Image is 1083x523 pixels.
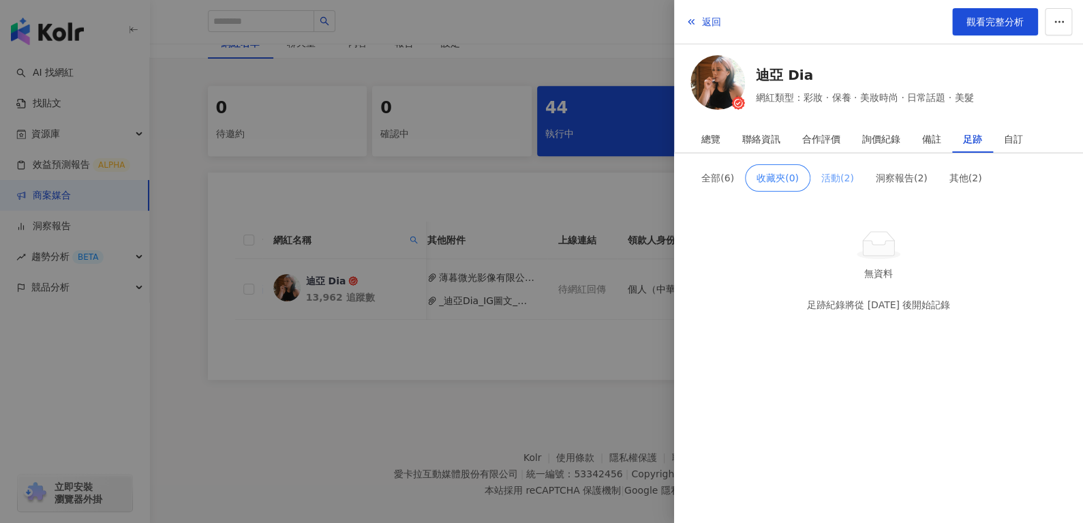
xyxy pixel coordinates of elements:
[690,55,745,115] a: KOL Avatar
[701,125,720,153] div: 總覽
[742,125,780,153] div: 聯絡資訊
[757,173,799,183] span: 收藏夾 ( 0 )
[810,164,865,192] button: 活動(2)
[963,125,982,153] div: 足跡
[756,65,973,85] a: 迪亞 Dia
[952,8,1038,35] a: 觀看完整分析
[696,297,1061,312] div: 足跡紀錄將從 [DATE] 後開始記錄
[862,125,900,153] div: 詢價紀錄
[938,164,992,192] button: 其他(2)
[690,164,745,192] button: 全部(6)
[1004,125,1023,153] div: 自訂
[690,55,745,110] img: KOL Avatar
[696,266,1061,281] div: 無資料
[821,173,854,183] span: 活動 ( 2 )
[922,125,941,153] div: 備註
[745,164,810,192] button: 收藏夾(0)
[966,16,1024,27] span: 觀看完整分析
[701,173,734,183] span: 全部 ( 6 )
[876,173,928,183] span: 洞察報告 ( 2 )
[685,8,722,35] button: 返回
[865,164,939,192] button: 洞察報告(2)
[702,16,721,27] span: 返回
[756,90,973,105] span: 網紅類型：彩妝 · 保養 · 美妝時尚 · 日常話題 · 美髮
[949,173,981,183] span: 其他 ( 2 )
[802,125,840,153] div: 合作評價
